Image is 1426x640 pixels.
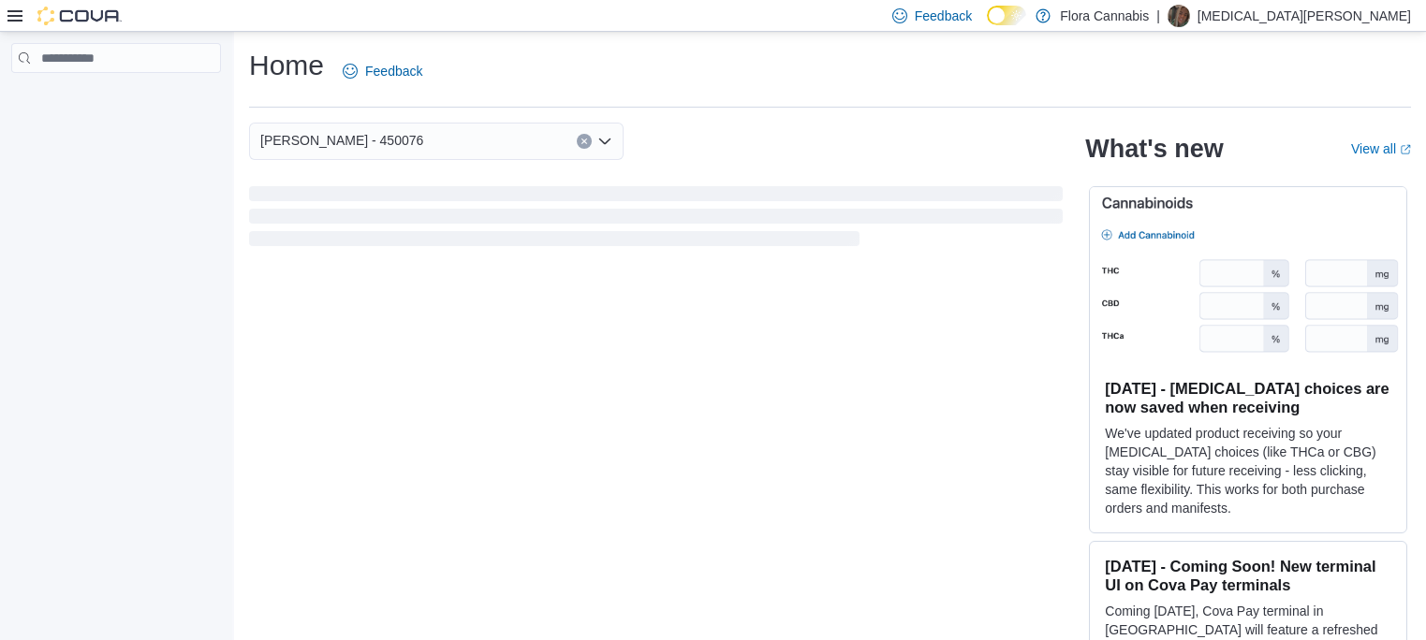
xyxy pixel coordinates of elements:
svg: External link [1400,144,1411,155]
h1: Home [249,47,324,84]
span: [PERSON_NAME] - 450076 [260,129,423,152]
input: Dark Mode [987,6,1026,25]
img: Cova [37,7,122,25]
p: We've updated product receiving so your [MEDICAL_DATA] choices (like THCa or CBG) stay visible fo... [1105,424,1391,517]
span: Feedback [915,7,972,25]
p: | [1156,5,1160,27]
h2: What's new [1085,134,1223,164]
span: Dark Mode [987,25,988,26]
h3: [DATE] - [MEDICAL_DATA] choices are now saved when receiving [1105,379,1391,416]
button: Clear input [577,134,592,149]
div: Nikita Coles [1168,5,1190,27]
nav: Complex example [11,77,221,122]
span: Feedback [365,62,422,80]
a: Feedback [335,52,430,90]
h3: [DATE] - Coming Soon! New terminal UI on Cova Pay terminals [1105,557,1391,594]
button: Open list of options [597,134,612,149]
a: View allExternal link [1351,141,1411,156]
p: [MEDICAL_DATA][PERSON_NAME] [1198,5,1411,27]
p: Flora Cannabis [1060,5,1149,27]
span: Loading [249,190,1063,250]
